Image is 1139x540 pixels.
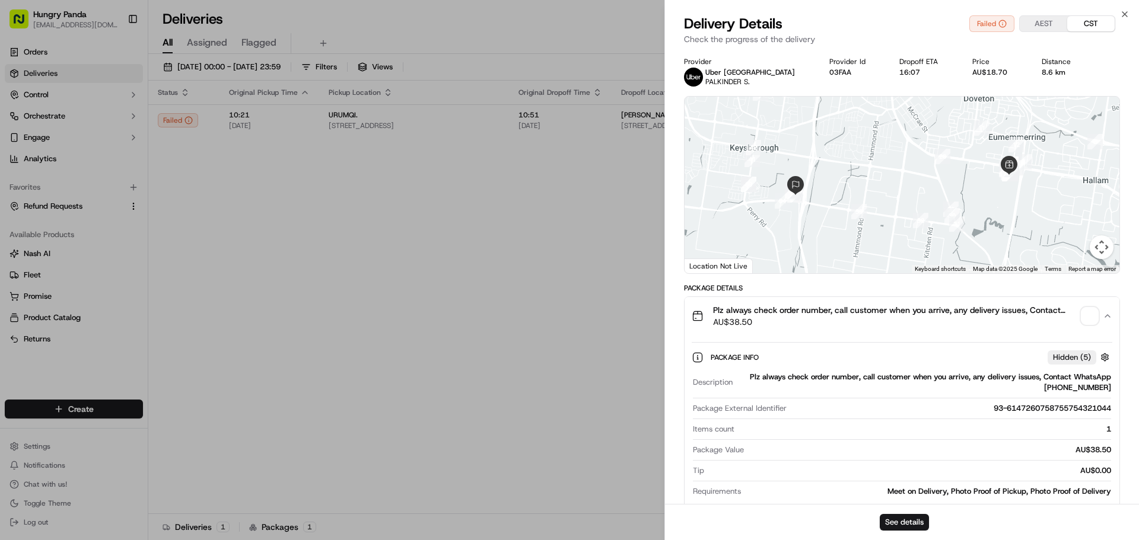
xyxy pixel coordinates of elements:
span: 9月17日 [46,184,74,193]
div: Past conversations [12,154,79,164]
button: 03FAA [829,68,851,77]
div: Provider Id [829,57,881,66]
img: Google [688,258,727,273]
div: AU$18.70 [972,68,1023,77]
button: Keyboard shortcuts [915,265,966,273]
span: Delivery Details [684,14,782,33]
a: Open this area in Google Maps (opens a new window) [688,258,727,273]
span: Package Info [711,353,761,362]
span: Description [693,377,733,388]
div: AU$38.50 [749,445,1111,455]
span: Requirements [693,486,741,497]
div: 15 [999,161,1014,176]
img: 1736555255976-a54dd68f-1ca7-489b-9aae-adbdc363a1c4 [24,216,33,226]
div: 4 [1016,154,1032,170]
span: Hidden ( 5 ) [1053,352,1091,363]
a: Report a map error [1068,266,1116,272]
div: 40 [741,177,756,192]
div: 41 [745,152,760,167]
button: AEST [1020,16,1067,31]
span: AU$38.50 [713,316,1077,328]
div: 36 [787,187,803,203]
div: 32 [913,213,928,228]
div: 1 [739,424,1111,434]
div: Location Not Live [685,258,753,273]
button: See details [880,514,929,531]
span: PALKINDER S. [705,77,750,87]
span: API Documentation [112,265,190,277]
div: 31 [949,216,965,232]
span: Knowledge Base [24,265,91,277]
a: Powered byPylon [84,293,144,303]
div: 30 [944,208,960,223]
div: 16:07 [899,68,953,77]
a: Terms (opens in new tab) [1045,266,1061,272]
span: Items count [693,424,734,434]
div: 3 [1087,134,1103,149]
input: Got a question? Start typing here... [31,76,214,89]
div: Provider [684,57,810,66]
button: CST [1067,16,1115,31]
div: 29 [943,202,959,217]
img: 1736555255976-a54dd68f-1ca7-489b-9aae-adbdc363a1c4 [12,113,33,135]
span: Plz always check order number, call customer when you arrive, any delivery issues, Contact WhatsA... [713,304,1077,316]
div: 5 [1008,160,1024,175]
span: • [39,184,43,193]
span: Map data ©2025 Google [973,266,1038,272]
span: 8月27日 [105,216,133,225]
div: 💻 [100,266,110,276]
button: Start new chat [202,117,216,131]
span: • [98,216,103,225]
div: Plz always check order number, call customer when you arrive, any delivery issues, Contact WhatsA... [737,372,1111,393]
div: 12 [1008,137,1024,152]
div: Package Details [684,283,1120,293]
button: Map camera controls [1090,235,1113,259]
p: Uber [GEOGRAPHIC_DATA] [705,68,795,77]
img: Nash [12,12,36,36]
div: 8.6 km [1042,68,1086,77]
p: Check the progress of the delivery [684,33,1120,45]
div: Plz always check order number, call customer when you arrive, any delivery issues, Contact WhatsA... [685,335,1119,518]
div: AU$0.00 [709,465,1111,476]
div: Dropoff ETA [899,57,953,66]
div: We're available if you need us! [53,125,163,135]
button: Hidden (5) [1048,350,1112,365]
button: See all [184,152,216,166]
div: Price [972,57,1023,66]
div: 11 [974,120,990,136]
div: Meet on Delivery, Photo Proof of Pickup, Photo Proof of Delivery [746,486,1111,497]
div: Distance [1042,57,1086,66]
img: Asif Zaman Khan [12,205,31,223]
button: Plz always check order number, call customer when you arrive, any delivery issues, Contact WhatsA... [685,297,1119,335]
div: Start new chat [53,113,195,125]
div: 28 [935,149,950,164]
span: Package External Identifier [693,403,787,414]
span: [PERSON_NAME] [37,216,96,225]
div: 34 [775,193,790,209]
span: Pylon [118,294,144,303]
div: 42 [746,140,761,155]
div: 📗 [12,266,21,276]
div: 33 [851,204,867,219]
div: 38 [785,183,800,199]
div: 27 [1004,160,1019,175]
div: 93-6147260758755754321044 [791,403,1111,414]
img: 4281594248423_2fcf9dad9f2a874258b8_72.png [25,113,46,135]
p: Welcome 👋 [12,47,216,66]
img: uber-new-logo.jpeg [684,68,703,87]
span: Package Value [693,445,744,455]
a: 💻API Documentation [96,260,195,282]
a: 📗Knowledge Base [7,260,96,282]
button: Failed [969,15,1014,32]
div: 26 [999,162,1014,177]
span: Tip [693,465,704,476]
